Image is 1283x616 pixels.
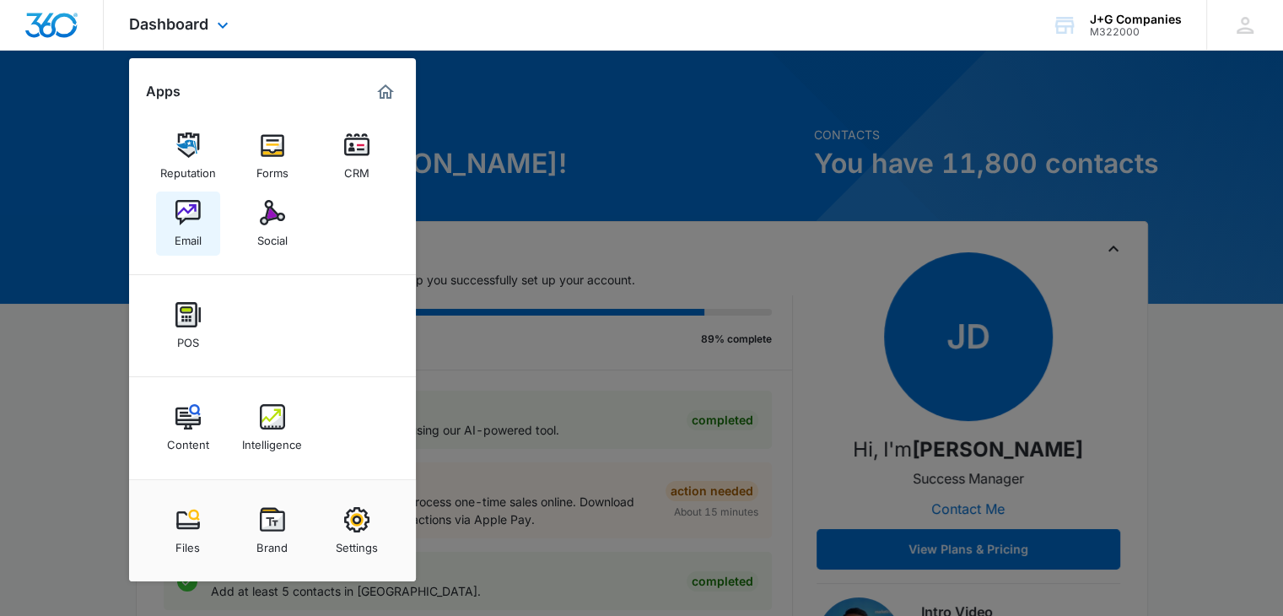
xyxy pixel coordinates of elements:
div: account id [1090,26,1182,38]
div: Settings [336,532,378,554]
a: Settings [325,499,389,563]
div: Brand [256,532,288,554]
div: POS [177,327,199,349]
a: Brand [240,499,305,563]
a: Intelligence [240,396,305,460]
a: Forms [240,124,305,188]
div: Reputation [160,158,216,180]
a: Content [156,396,220,460]
div: Files [175,532,200,554]
a: Social [240,192,305,256]
span: Dashboard [129,15,208,33]
a: CRM [325,124,389,188]
a: Marketing 360® Dashboard [372,78,399,105]
h2: Apps [146,84,181,100]
div: account name [1090,13,1182,26]
a: POS [156,294,220,358]
div: Intelligence [242,430,302,451]
a: Files [156,499,220,563]
div: Social [257,225,288,247]
div: Forms [256,158,288,180]
div: Email [175,225,202,247]
a: Reputation [156,124,220,188]
div: Content [167,430,209,451]
div: CRM [344,158,369,180]
a: Email [156,192,220,256]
